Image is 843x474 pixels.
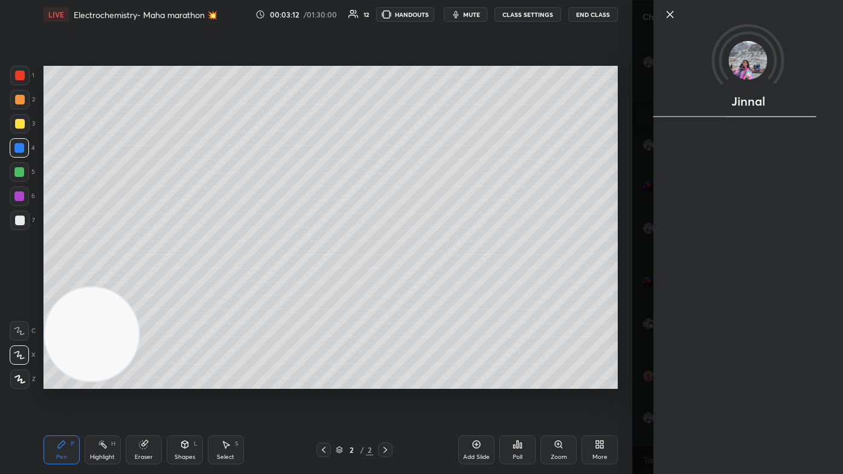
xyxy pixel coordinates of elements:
[10,321,36,341] div: C
[495,7,561,22] button: CLASS SETTINGS
[194,441,197,447] div: L
[10,187,35,206] div: 6
[74,9,217,21] h4: Electrochemistry- Maha marathon 💥
[175,454,195,460] div: Shapes
[731,97,765,106] p: Jinnal
[10,370,36,389] div: Z
[90,454,115,460] div: Highlight
[56,454,67,460] div: Pen
[345,446,357,453] div: 2
[653,107,843,120] div: animation
[10,345,36,365] div: X
[10,211,35,230] div: 7
[360,446,364,453] div: /
[111,441,115,447] div: H
[10,90,35,109] div: 2
[513,454,522,460] div: Poll
[366,444,373,455] div: 2
[235,441,239,447] div: S
[71,441,74,447] div: P
[376,7,434,22] button: HANDOUTS
[729,41,768,80] img: d1bb227e647a42e3aafe88286ed75cc3.jpg
[10,114,35,133] div: 3
[364,11,369,18] div: 12
[217,454,234,460] div: Select
[43,7,69,22] div: LIVE
[10,66,34,85] div: 1
[568,7,618,22] button: End Class
[551,454,567,460] div: Zoom
[135,454,153,460] div: Eraser
[10,162,35,182] div: 5
[463,454,490,460] div: Add Slide
[444,7,487,22] button: mute
[592,454,607,460] div: More
[10,138,35,158] div: 4
[463,10,480,19] span: mute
